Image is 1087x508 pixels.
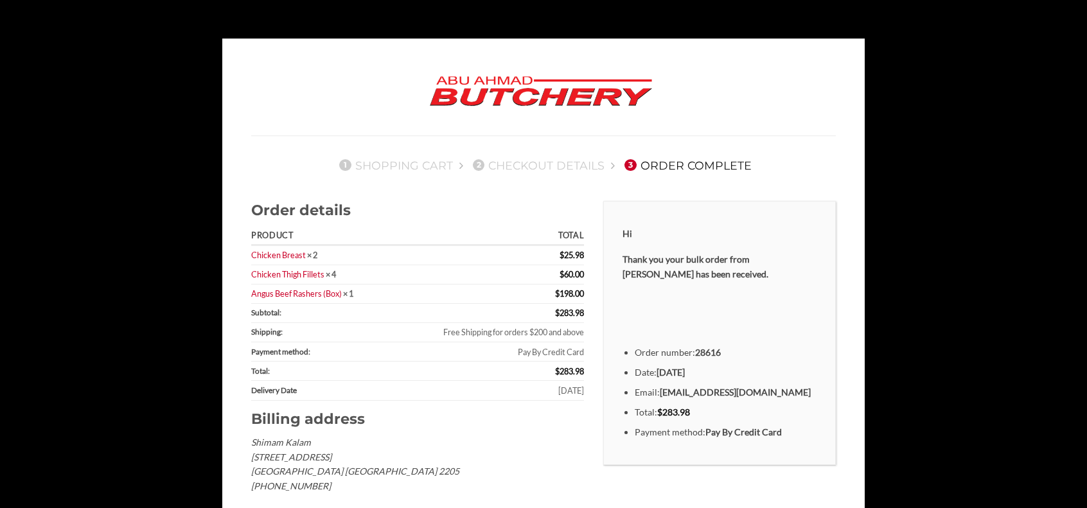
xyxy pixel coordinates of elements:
strong: Pay By Credit Card [705,426,782,437]
th: Delivery Date [251,381,392,400]
strong: [DATE] [657,367,685,378]
a: 1Shopping Cart [335,159,453,172]
li: Email: [635,385,817,400]
strong: 28616 [695,347,721,358]
a: Chicken Thigh Fillets [251,269,324,279]
span: 2 [473,159,484,171]
bdi: 198.00 [555,288,584,299]
p: Thank you your bulk order from [PERSON_NAME] has been received. [623,252,817,281]
span: $ [560,250,564,260]
span: 1 [339,159,351,171]
a: 2Checkout details [469,159,605,172]
strong: × 4 [326,269,336,279]
bdi: 60.00 [560,269,584,279]
th: Payment method: [251,342,392,362]
th: Total [392,227,584,246]
strong: [EMAIL_ADDRESS][DOMAIN_NAME] [660,387,811,398]
bdi: 25.98 [560,250,584,260]
a: Chicken Breast [251,250,306,260]
strong: × 2 [307,250,317,260]
p: [PHONE_NUMBER] [251,479,584,494]
td: Pay By Credit Card [392,342,584,362]
th: Subtotal: [251,304,392,323]
span: $ [657,407,662,417]
li: Total: [635,405,817,420]
span: $ [555,288,560,299]
li: Date: [635,365,817,380]
span: 283.98 [555,366,584,376]
span: $ [555,308,560,318]
strong: × 1 [343,288,353,299]
span: $ [555,366,560,376]
strong: Hi [623,228,632,239]
span: 283.98 [555,308,584,318]
th: Product [251,227,392,246]
th: Shipping: [251,323,392,342]
td: [DATE] [392,381,584,400]
h2: Billing address [251,410,584,428]
nav: Checkout steps [251,148,836,182]
li: Payment method: [635,425,817,440]
li: Order number: [635,346,817,360]
th: Total: [251,362,392,381]
bdi: 283.98 [657,407,690,417]
span: $ [560,269,564,279]
img: Abu Ahmad Butchery [419,67,663,116]
h2: Order details [251,201,584,220]
a: Angus Beef Rashers (Box) [251,288,342,299]
td: Free Shipping for orders $200 and above [392,323,584,342]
